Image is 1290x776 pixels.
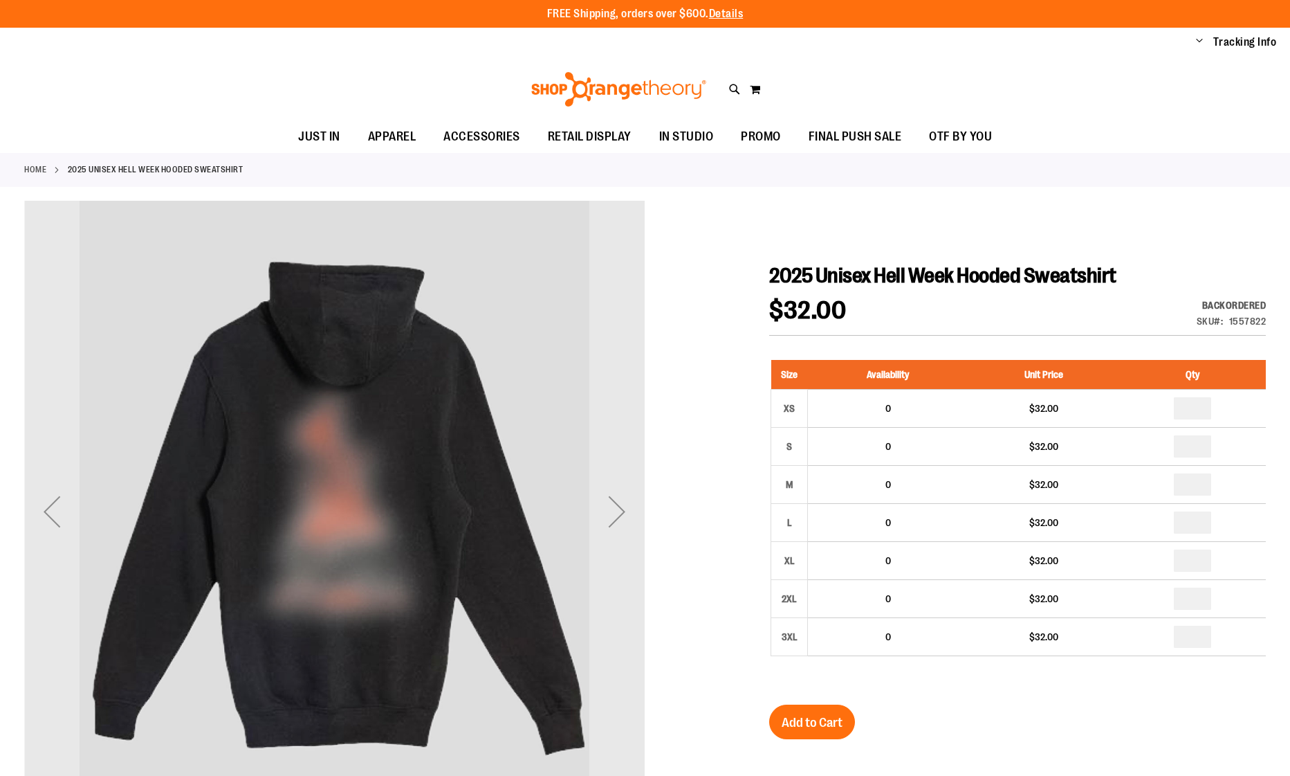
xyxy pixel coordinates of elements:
[779,512,800,533] div: L
[1213,35,1277,50] a: Tracking Info
[1196,35,1203,49] button: Account menu
[779,626,800,647] div: 3XL
[284,121,354,153] a: JUST IN
[709,8,744,20] a: Details
[1197,316,1224,327] strong: SKU
[727,121,795,153] a: PROMO
[779,588,800,609] div: 2XL
[741,121,781,152] span: PROMO
[430,121,534,153] a: ACCESSORIES
[915,121,1006,153] a: OTF BY YOU
[975,478,1112,491] div: $32.00
[885,593,891,604] span: 0
[808,360,968,390] th: Availability
[929,121,992,152] span: OTF BY YOU
[68,163,243,176] strong: 2025 Unisex Hell Week Hooded Sweatshirt
[659,121,714,152] span: IN STUDIO
[885,403,891,414] span: 0
[24,163,46,176] a: Home
[368,121,416,152] span: APPAREL
[782,715,842,730] span: Add to Cart
[809,121,902,152] span: FINAL PUSH SALE
[1197,298,1266,312] div: Backordered
[354,121,430,152] a: APPAREL
[1197,298,1266,312] div: Availability
[779,398,800,419] div: XS
[885,631,891,642] span: 0
[975,592,1112,606] div: $32.00
[779,436,800,457] div: S
[885,441,891,452] span: 0
[548,121,632,152] span: RETAIL DISPLAY
[298,121,340,152] span: JUST IN
[885,555,891,566] span: 0
[547,6,744,22] p: FREE Shipping, orders over $600.
[975,401,1112,415] div: $32.00
[771,360,808,390] th: Size
[885,479,891,490] span: 0
[1229,314,1266,328] div: 1557822
[975,554,1112,568] div: $32.00
[779,550,800,571] div: XL
[1119,360,1266,390] th: Qty
[975,440,1112,453] div: $32.00
[885,517,891,528] span: 0
[443,121,520,152] span: ACCESSORIES
[645,121,728,153] a: IN STUDIO
[968,360,1119,390] th: Unit Price
[534,121,645,153] a: RETAIL DISPLAY
[795,121,916,153] a: FINAL PUSH SALE
[769,296,846,325] span: $32.00
[769,264,1116,287] span: 2025 Unisex Hell Week Hooded Sweatshirt
[769,705,855,739] button: Add to Cart
[529,72,708,107] img: Shop Orangetheory
[779,474,800,495] div: M
[975,630,1112,644] div: $32.00
[975,516,1112,530] div: $32.00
